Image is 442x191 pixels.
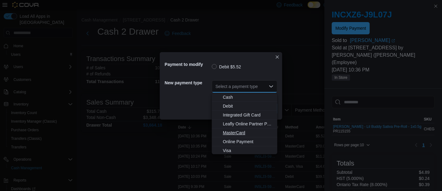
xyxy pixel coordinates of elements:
[212,93,277,102] button: Cash
[223,139,274,145] span: Online Payment
[223,94,274,100] span: Cash
[269,84,274,89] button: Close list of options
[212,120,277,128] button: Leafly Online Partner Payment
[165,58,211,71] h5: Payment to modify
[212,128,277,137] button: MasterCard
[223,121,274,127] span: Leafly Online Partner Payment
[212,146,277,155] button: Visa
[274,53,281,61] button: Closes this modal window
[212,111,277,120] button: Integrated Gift Card
[165,77,211,89] h5: New payment type
[223,112,274,118] span: Integrated Gift Card
[223,147,274,154] span: Visa
[212,137,277,146] button: Online Payment
[212,63,241,71] label: Debit $5.52
[212,93,277,155] div: Choose from the following options
[212,102,277,111] button: Debit
[223,130,274,136] span: MasterCard
[223,103,274,109] span: Debit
